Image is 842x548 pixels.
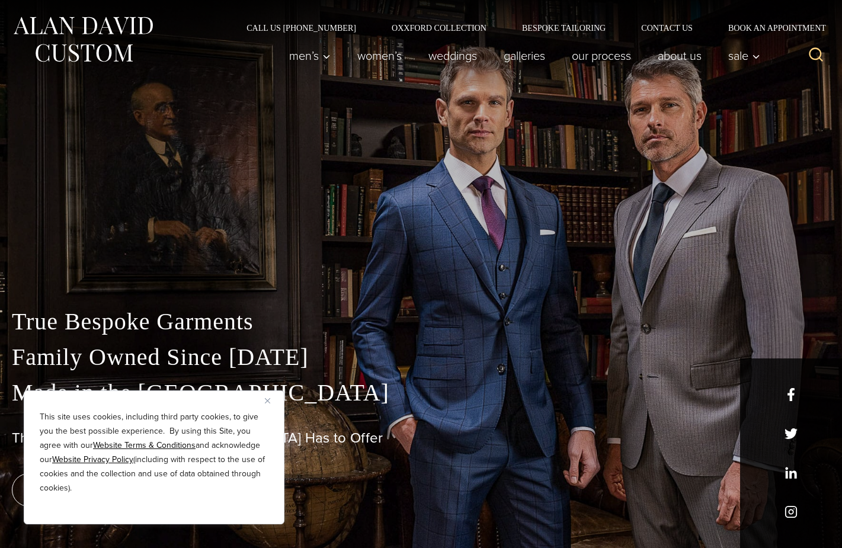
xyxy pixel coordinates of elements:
[40,410,268,495] p: This site uses cookies, including third party cookies, to give you the best possible experience. ...
[12,430,830,447] h1: The Best Custom Suits [GEOGRAPHIC_DATA] Has to Offer
[229,24,374,32] a: Call Us [PHONE_NUMBER]
[559,44,645,68] a: Our Process
[12,473,178,507] a: book an appointment
[645,44,715,68] a: About Us
[265,393,279,408] button: Close
[491,44,559,68] a: Galleries
[728,50,760,62] span: Sale
[504,24,623,32] a: Bespoke Tailoring
[229,24,830,32] nav: Secondary Navigation
[374,24,504,32] a: Oxxford Collection
[415,44,491,68] a: weddings
[276,44,767,68] nav: Primary Navigation
[710,24,830,32] a: Book an Appointment
[802,41,830,70] button: View Search Form
[289,50,331,62] span: Men’s
[12,304,830,411] p: True Bespoke Garments Family Owned Since [DATE] Made in the [GEOGRAPHIC_DATA]
[12,13,154,66] img: Alan David Custom
[344,44,415,68] a: Women’s
[623,24,710,32] a: Contact Us
[52,453,133,466] a: Website Privacy Policy
[265,398,270,403] img: Close
[93,439,196,451] a: Website Terms & Conditions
